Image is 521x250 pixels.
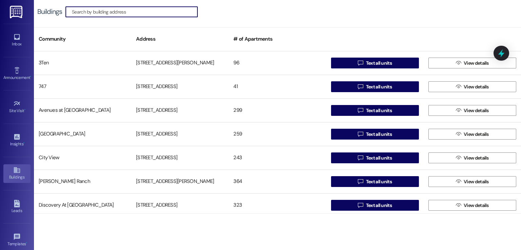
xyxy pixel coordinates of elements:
[358,203,363,208] i: 
[229,199,326,212] div: 323
[331,58,419,68] button: Text all units
[456,60,461,66] i: 
[24,107,25,112] span: •
[428,129,516,140] button: View details
[34,151,131,165] div: City View
[229,80,326,93] div: 41
[358,155,363,161] i: 
[30,74,31,79] span: •
[34,31,131,47] div: Community
[428,176,516,187] button: View details
[366,131,392,138] span: Text all units
[464,131,489,138] span: View details
[3,198,31,216] a: Leads
[131,199,229,212] div: [STREET_ADDRESS]
[10,6,24,18] img: ResiDesk Logo
[358,131,363,137] i: 
[331,200,419,211] button: Text all units
[331,176,419,187] button: Text all units
[229,175,326,188] div: 364
[331,105,419,116] button: Text all units
[358,60,363,66] i: 
[358,108,363,113] i: 
[358,179,363,184] i: 
[229,56,326,70] div: 96
[456,179,461,184] i: 
[464,83,489,90] span: View details
[366,107,392,114] span: Text all units
[331,129,419,140] button: Text all units
[3,98,31,116] a: Site Visit •
[37,8,62,15] div: Buildings
[366,60,392,67] span: Text all units
[331,152,419,163] button: Text all units
[456,84,461,89] i: 
[3,164,31,183] a: Buildings
[229,151,326,165] div: 243
[229,127,326,141] div: 259
[131,31,229,47] div: Address
[456,108,461,113] i: 
[428,105,516,116] button: View details
[3,231,31,249] a: Templates •
[131,80,229,93] div: [STREET_ADDRESS]
[23,141,24,145] span: •
[464,60,489,67] span: View details
[131,151,229,165] div: [STREET_ADDRESS]
[34,80,131,93] div: 747
[34,56,131,70] div: 3Ten
[358,84,363,89] i: 
[131,104,229,117] div: [STREET_ADDRESS]
[229,31,326,47] div: # of Apartments
[131,175,229,188] div: [STREET_ADDRESS][PERSON_NAME]
[34,127,131,141] div: [GEOGRAPHIC_DATA]
[428,152,516,163] button: View details
[456,203,461,208] i: 
[464,202,489,209] span: View details
[428,200,516,211] button: View details
[34,104,131,117] div: Avenues at [GEOGRAPHIC_DATA]
[26,241,27,245] span: •
[464,154,489,162] span: View details
[131,56,229,70] div: [STREET_ADDRESS][PERSON_NAME]
[464,178,489,185] span: View details
[366,202,392,209] span: Text all units
[229,104,326,117] div: 299
[3,31,31,49] a: Inbox
[366,83,392,90] span: Text all units
[464,107,489,114] span: View details
[456,131,461,137] i: 
[331,81,419,92] button: Text all units
[366,154,392,162] span: Text all units
[72,7,197,17] input: Search by building address
[366,178,392,185] span: Text all units
[131,127,229,141] div: [STREET_ADDRESS]
[428,81,516,92] button: View details
[3,131,31,149] a: Insights •
[34,199,131,212] div: Discovery At [GEOGRAPHIC_DATA]
[34,175,131,188] div: [PERSON_NAME] Ranch
[428,58,516,68] button: View details
[456,155,461,161] i: 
